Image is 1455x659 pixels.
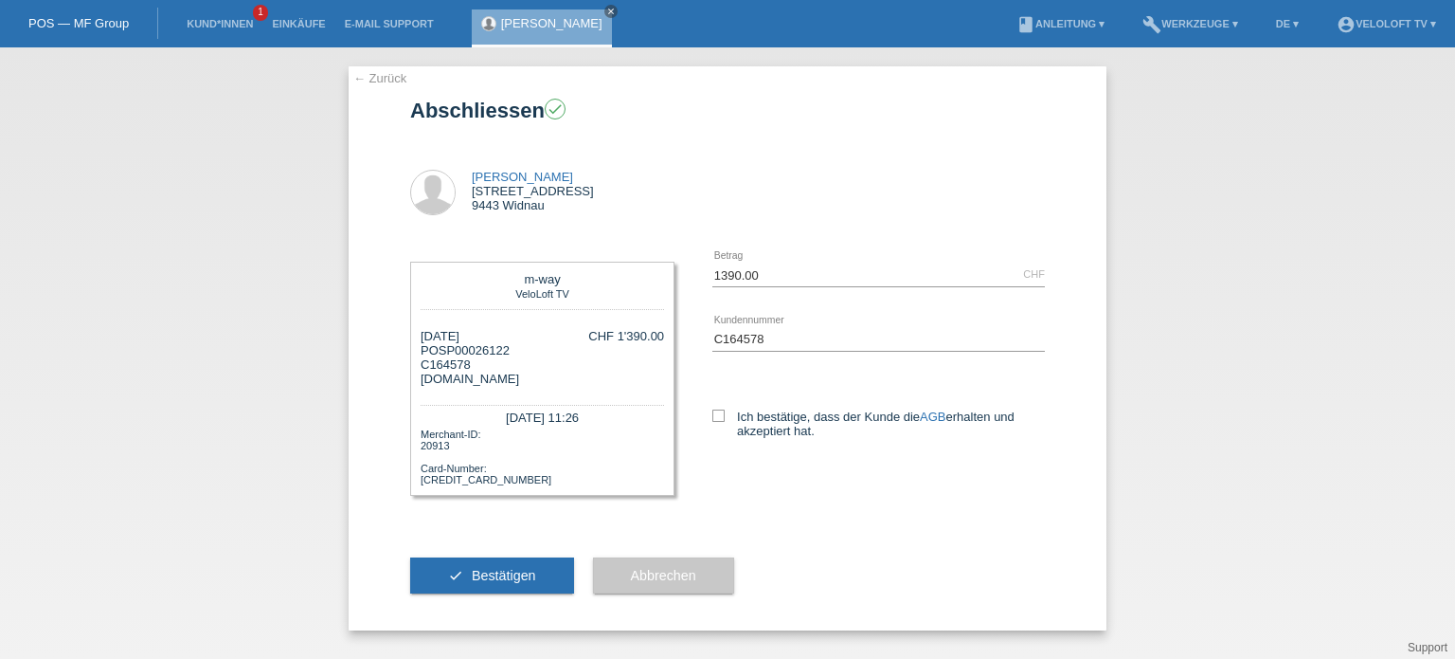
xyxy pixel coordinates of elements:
[421,357,471,372] span: C164578
[1408,641,1447,654] a: Support
[604,5,618,18] a: close
[177,18,262,29] a: Kund*innen
[1337,15,1356,34] i: account_circle
[335,18,443,29] a: E-Mail Support
[606,7,616,16] i: close
[421,427,664,485] div: Merchant-ID: 20913 Card-Number: [CREDIT_CARD_NUMBER]
[631,568,696,583] span: Abbrechen
[1133,18,1248,29] a: buildWerkzeuge ▾
[425,272,659,286] div: m-way
[547,101,564,118] i: check
[920,410,945,424] a: AGB
[1016,15,1035,34] i: book
[501,16,602,30] a: [PERSON_NAME]
[1023,268,1045,280] div: CHF
[593,558,734,594] button: Abbrechen
[353,71,406,85] a: ← Zurück
[1327,18,1446,29] a: account_circleVeloLoft TV ▾
[410,558,574,594] button: check Bestätigen
[1266,18,1308,29] a: DE ▾
[28,16,129,30] a: POS — MF Group
[425,286,659,300] div: VeloLoft TV
[421,405,664,427] div: [DATE] 11:26
[712,410,1045,438] label: Ich bestätige, dass der Kunde die erhalten und akzeptiert hat.
[472,568,536,583] span: Bestätigen
[472,170,573,184] a: [PERSON_NAME]
[588,329,664,343] div: CHF 1'390.00
[262,18,334,29] a: Einkäufe
[421,329,519,386] div: [DATE] POSP00026122 [DOMAIN_NAME]
[410,99,1045,122] h1: Abschliessen
[253,5,268,21] span: 1
[1142,15,1161,34] i: build
[1007,18,1114,29] a: bookAnleitung ▾
[472,170,594,212] div: [STREET_ADDRESS] 9443 Widnau
[448,568,463,583] i: check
